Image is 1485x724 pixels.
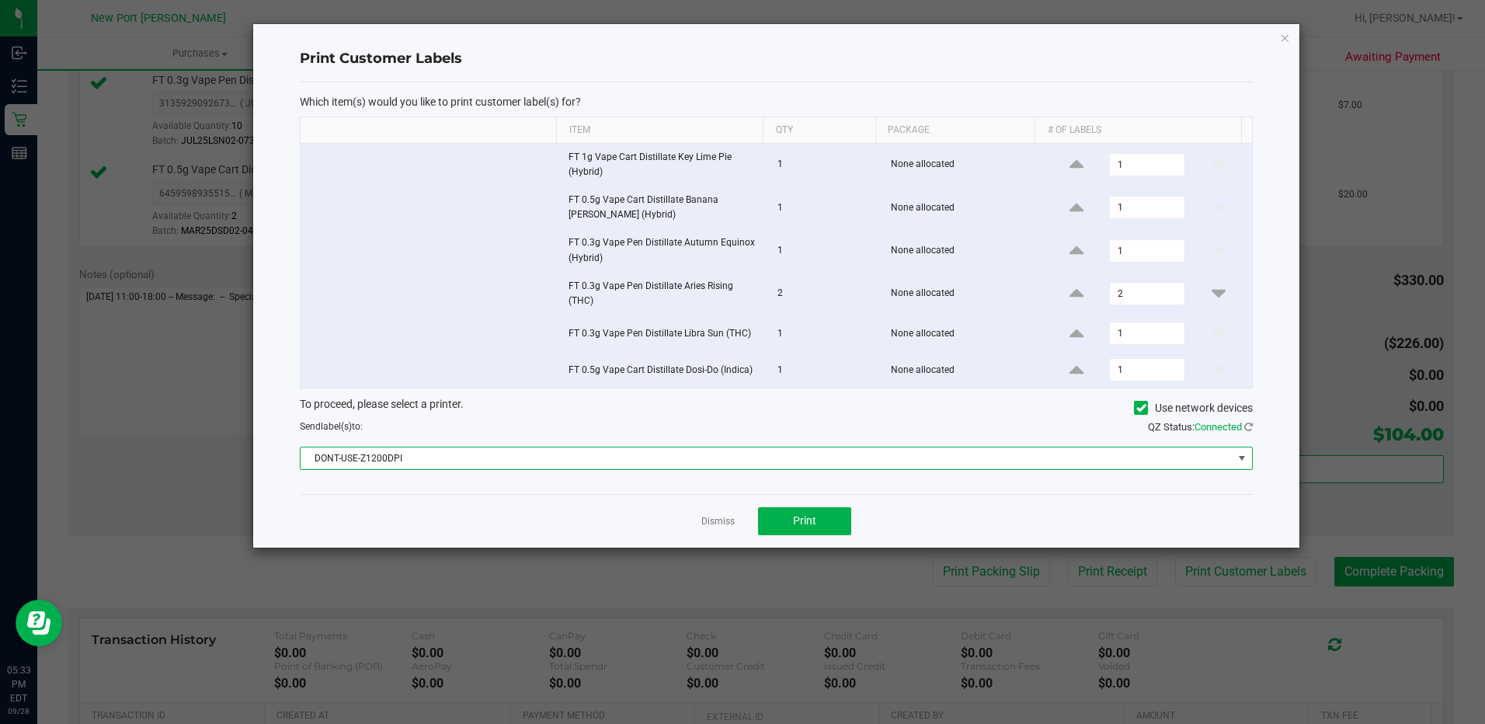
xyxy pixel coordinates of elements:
span: Send to: [300,421,363,432]
td: FT 0.3g Vape Pen Distillate Autumn Equinox (Hybrid) [559,229,768,272]
td: 1 [768,144,882,186]
td: 1 [768,315,882,352]
th: Qty [763,117,875,144]
td: 1 [768,229,882,272]
div: To proceed, please select a printer. [288,396,1264,419]
label: Use network devices [1134,400,1253,416]
td: None allocated [882,352,1043,388]
td: FT 0.5g Vape Cart Distillate Dosi-Do (Indica) [559,352,768,388]
td: 1 [768,352,882,388]
td: None allocated [882,315,1043,352]
iframe: Resource center [16,600,62,646]
td: FT 0.3g Vape Pen Distillate Aries Rising (THC) [559,273,768,315]
span: QZ Status: [1148,421,1253,433]
span: Connected [1195,421,1242,433]
td: 1 [768,186,882,229]
th: # of labels [1035,117,1241,144]
span: label(s) [321,421,352,432]
td: 2 [768,273,882,315]
a: Dismiss [701,515,735,528]
p: Which item(s) would you like to print customer label(s) for? [300,95,1253,109]
h4: Print Customer Labels [300,49,1253,69]
td: None allocated [882,144,1043,186]
td: FT 0.5g Vape Cart Distillate Banana [PERSON_NAME] (Hybrid) [559,186,768,229]
td: None allocated [882,186,1043,229]
th: Package [875,117,1035,144]
td: None allocated [882,273,1043,315]
span: DONT-USE-Z1200DPI [301,447,1233,469]
td: None allocated [882,229,1043,272]
td: FT 0.3g Vape Pen Distillate Libra Sun (THC) [559,315,768,352]
span: Print [793,514,816,527]
td: FT 1g Vape Cart Distillate Key Lime Pie (Hybrid) [559,144,768,186]
th: Item [556,117,763,144]
button: Print [758,507,851,535]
